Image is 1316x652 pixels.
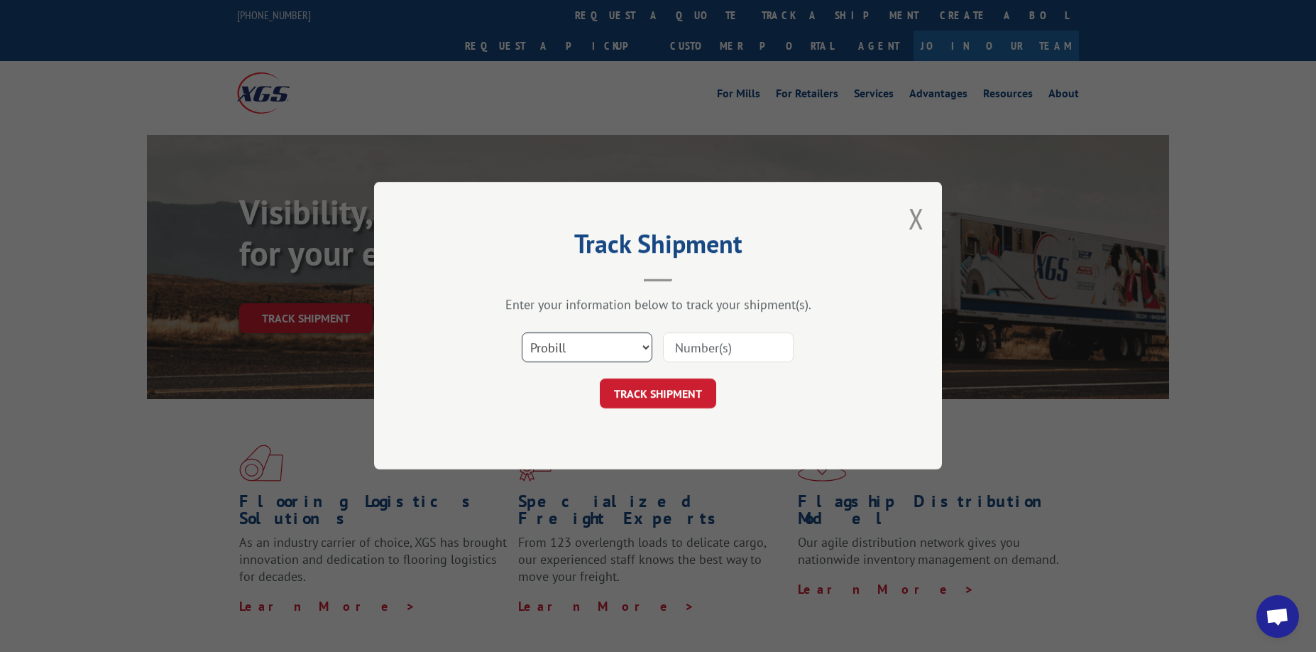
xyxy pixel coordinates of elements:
div: Open chat [1256,595,1299,638]
button: TRACK SHIPMENT [600,379,716,409]
h2: Track Shipment [445,234,871,261]
div: Enter your information below to track your shipment(s). [445,297,871,313]
input: Number(s) [663,333,794,363]
button: Close modal [909,200,924,237]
